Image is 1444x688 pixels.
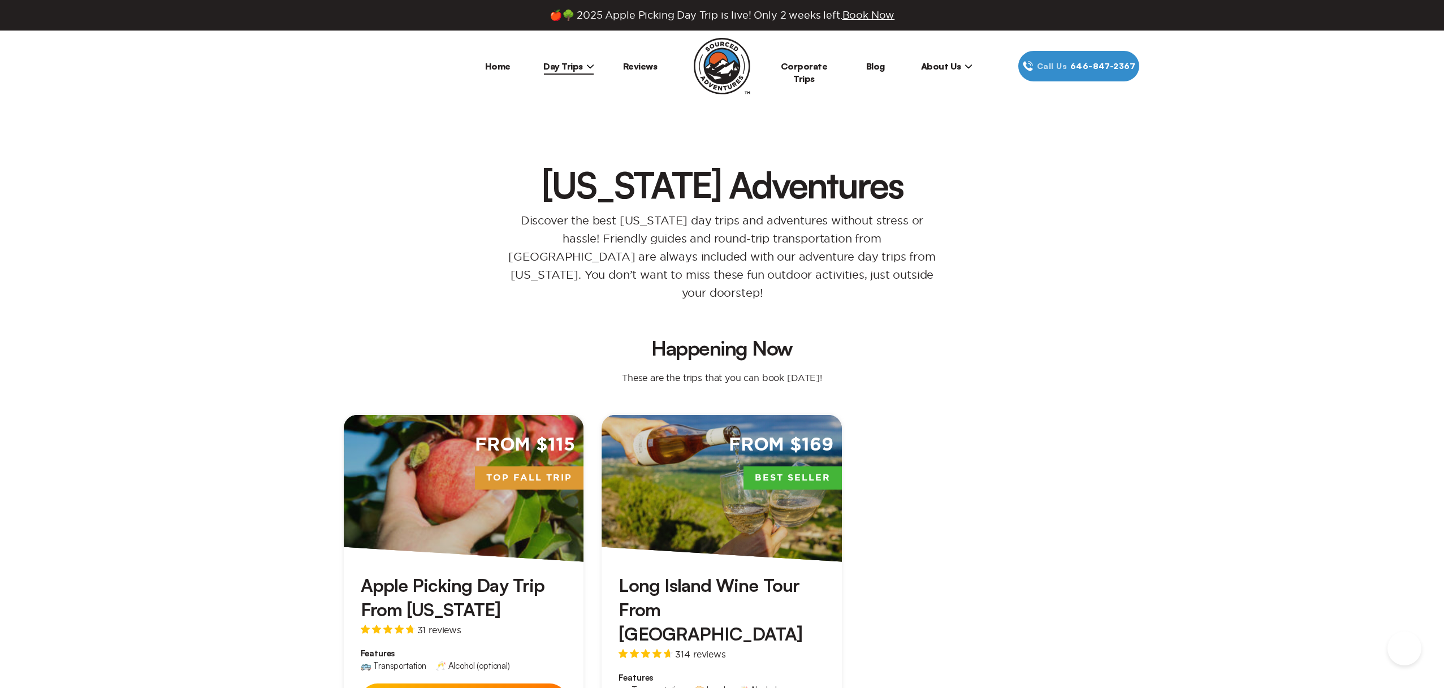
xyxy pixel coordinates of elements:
[550,9,894,21] span: 🍎🌳 2025 Apple Picking Day Trip is live! Only 2 weeks left.
[361,573,567,622] h3: Apple Picking Day Trip From [US_STATE]
[475,433,575,457] span: From $115
[619,672,825,683] span: Features
[124,166,1320,202] h1: [US_STATE] Adventures
[485,60,511,72] a: Home
[142,338,1302,358] h2: Happening Now
[619,573,825,647] h3: Long Island Wine Tour From [GEOGRAPHIC_DATA]
[866,60,885,72] a: Blog
[435,661,510,670] div: 🥂 Alcohol (optional)
[417,625,461,634] span: 31 reviews
[743,466,842,490] span: Best Seller
[1018,51,1139,81] a: Call Us646‍-847‍-2367
[1034,60,1070,72] span: Call Us
[623,60,658,72] a: Reviews
[921,60,972,72] span: About Us
[543,60,594,72] span: Day Trips
[781,60,828,84] a: Corporate Trips
[694,38,750,94] img: Sourced Adventures company logo
[729,433,833,457] span: From $169
[361,648,567,659] span: Features
[496,211,948,302] p: Discover the best [US_STATE] day trips and adventures without stress or hassle! Friendly guides a...
[1070,60,1135,72] span: 646‍-847‍-2367
[1387,631,1421,665] iframe: Help Scout Beacon - Open
[842,10,895,20] span: Book Now
[675,650,725,659] span: 314 reviews
[611,372,833,383] p: These are the trips that you can book [DATE]!
[361,661,426,670] div: 🚌 Transportation
[475,466,583,490] span: Top Fall Trip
